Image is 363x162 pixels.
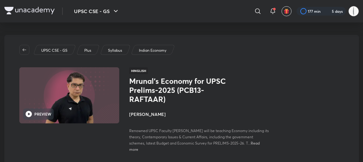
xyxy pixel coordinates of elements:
[18,67,120,124] img: Thumbnail
[139,48,166,53] p: Indian Economy
[107,48,123,53] a: Syllabus
[129,128,269,145] span: Renowned UPSC Faculty [PERSON_NAME] will be teaching Economy including its theory, Contemporary I...
[4,7,55,16] a: Company Logo
[41,48,67,53] p: UPSC CSE - GS
[129,67,148,74] span: Hinglish
[348,6,359,17] img: chinmay
[138,48,167,53] a: Indian Economy
[284,8,289,14] img: avatar
[83,48,92,53] a: Plus
[70,5,123,17] button: UPSC CSE - GS
[4,7,55,14] img: Company Logo
[34,111,51,117] h6: PREVIEW
[108,48,122,53] p: Syllabus
[324,8,331,14] img: streak
[40,48,68,53] a: UPSC CSE - GS
[129,111,269,117] h4: [PERSON_NAME]
[129,77,231,103] h1: Mrunal’s Economy for UPSC Prelims-2025 (PCB13-RAFTAAR)
[282,6,292,16] button: avatar
[84,48,91,53] p: Plus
